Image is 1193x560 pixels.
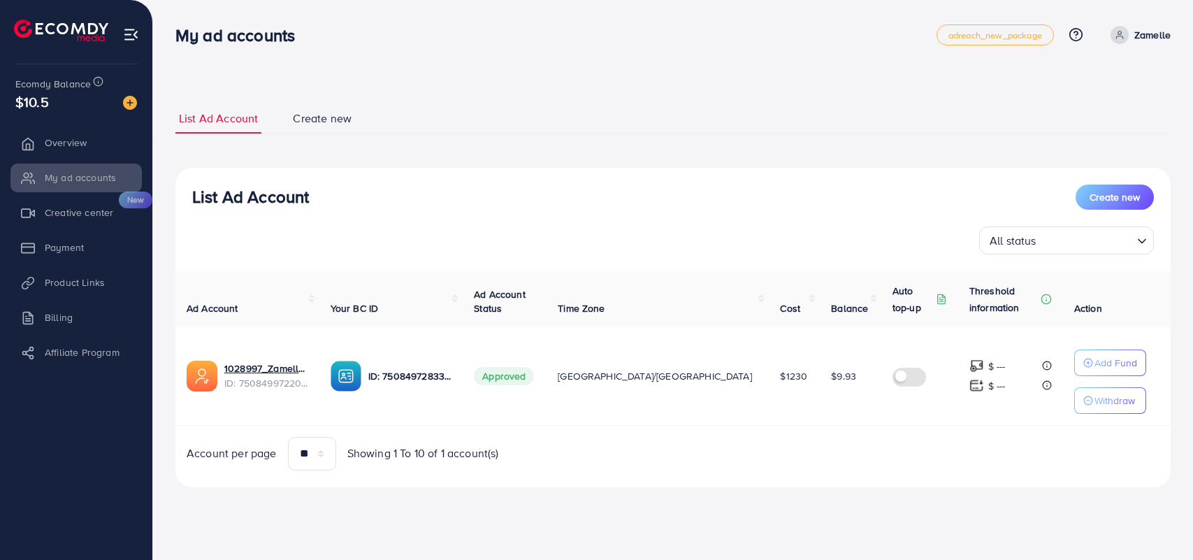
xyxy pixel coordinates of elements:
[558,369,752,383] span: [GEOGRAPHIC_DATA]/[GEOGRAPHIC_DATA]
[1134,27,1171,43] p: Zamelle
[175,25,306,45] h3: My ad accounts
[780,369,807,383] span: $1230
[331,301,379,315] span: Your BC ID
[14,20,108,41] img: logo
[1094,354,1137,371] p: Add Fund
[969,378,984,393] img: top-up amount
[1094,392,1135,409] p: Withdraw
[948,31,1042,40] span: adreach_new_package
[179,110,258,127] span: List Ad Account
[831,301,868,315] span: Balance
[187,445,277,461] span: Account per page
[224,376,308,390] span: ID: 7508499722077192209
[15,92,49,112] span: $10.5
[474,287,526,315] span: Ad Account Status
[474,367,534,385] span: Approved
[123,96,137,110] img: image
[937,24,1054,45] a: adreach_new_package
[1074,387,1146,414] button: Withdraw
[1090,190,1140,204] span: Create new
[969,282,1038,316] p: Threshold information
[293,110,352,127] span: Create new
[1074,301,1102,315] span: Action
[368,368,452,385] p: ID: 7508497283386933255
[558,301,605,315] span: Time Zone
[1041,228,1131,251] input: Search for option
[831,369,856,383] span: $9.93
[224,361,308,390] div: <span class='underline'>1028997_Zamelle Pakistan_1748208831279</span></br>7508499722077192209
[187,361,217,392] img: ic-ads-acc.e4c84228.svg
[15,77,91,91] span: Ecomdy Balance
[123,27,139,43] img: menu
[987,231,1039,251] span: All status
[331,361,361,392] img: ic-ba-acc.ded83a64.svg
[780,301,800,315] span: Cost
[988,378,1006,394] p: $ ---
[192,187,309,207] h3: List Ad Account
[1105,26,1171,44] a: Zamelle
[979,227,1154,254] div: Search for option
[1076,185,1154,210] button: Create new
[224,361,308,375] a: 1028997_Zamelle Pakistan_1748208831279
[988,358,1006,375] p: $ ---
[187,301,238,315] span: Ad Account
[969,359,984,373] img: top-up amount
[892,282,933,316] p: Auto top-up
[1074,350,1146,376] button: Add Fund
[347,445,499,461] span: Showing 1 To 10 of 1 account(s)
